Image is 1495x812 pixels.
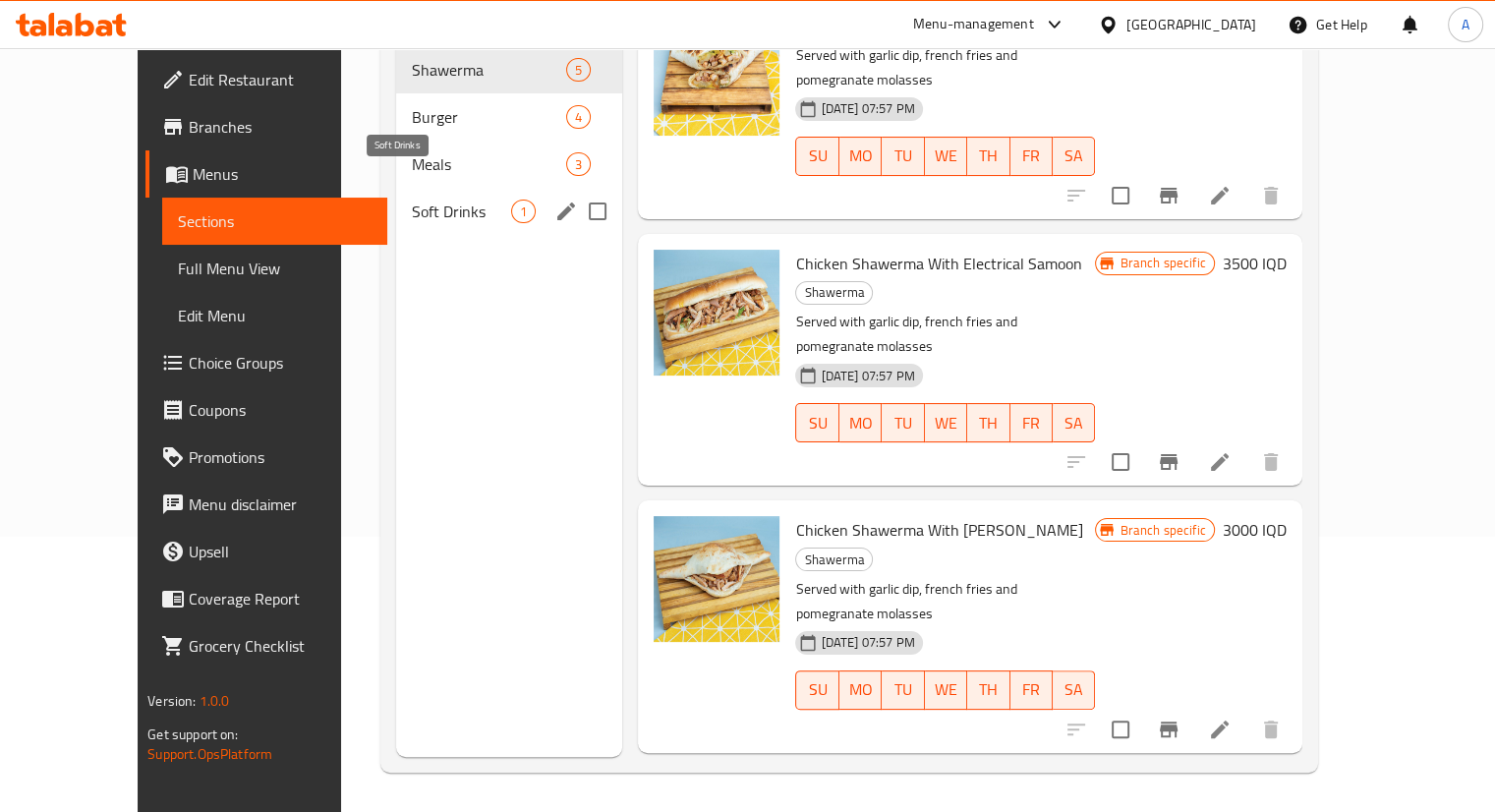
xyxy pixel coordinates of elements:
button: MO [839,137,882,176]
span: Grocery Checklist [189,634,372,658]
a: Branches [145,103,387,150]
button: edit [551,197,581,226]
a: Coverage Report [145,575,387,622]
button: MO [839,403,882,442]
span: SU [804,675,831,704]
nav: Menu sections [396,38,622,243]
span: Coverage Report [189,587,372,610]
span: TH [975,142,1002,170]
span: Full Menu View [178,257,372,280]
h6: 3000 IQD [1223,516,1287,544]
span: Chicken Shawerma With [PERSON_NAME] [795,515,1082,545]
span: TH [975,409,1002,437]
span: TU [890,409,916,437]
button: Branch-specific-item [1145,172,1192,219]
span: Menu disclaimer [189,493,372,516]
img: Chicken Shawerma With Electrical Samoon [654,250,779,376]
span: 1.0.0 [200,688,230,714]
span: Version: [147,688,196,714]
span: 1 [512,203,535,221]
span: Menus [193,162,372,186]
button: SU [795,670,838,710]
div: Burger [412,105,566,129]
span: Get support on: [147,722,238,747]
span: MO [847,675,874,704]
button: MO [839,670,882,710]
a: Choice Groups [145,339,387,386]
span: Branch specific [1112,521,1213,540]
span: [DATE] 07:57 PM [813,367,922,385]
button: WE [925,137,967,176]
span: Branch specific [1112,254,1213,272]
button: SA [1053,137,1095,176]
a: Edit menu item [1208,450,1232,474]
span: SU [804,142,831,170]
span: TU [890,142,916,170]
a: Edit menu item [1208,718,1232,741]
span: [DATE] 07:57 PM [813,99,922,118]
span: Promotions [189,445,372,469]
span: SA [1061,675,1087,704]
span: TU [890,675,916,704]
button: FR [1010,137,1053,176]
span: [DATE] 07:57 PM [813,633,922,652]
img: Chicken Shawerma Saj [654,10,779,136]
button: delete [1247,172,1294,219]
span: Select to update [1100,441,1141,483]
div: Meals3 [396,141,622,188]
span: 5 [567,61,590,80]
a: Coupons [145,386,387,434]
p: Served with garlic dip, french fries and pomegranate molasses [795,577,1095,626]
a: Sections [162,198,387,245]
a: Grocery Checklist [145,622,387,669]
button: delete [1247,438,1294,486]
a: Menus [145,150,387,198]
span: FR [1018,409,1045,437]
a: Edit Menu [162,292,387,339]
span: Shawerma [796,281,872,304]
span: 3 [567,155,590,174]
div: [GEOGRAPHIC_DATA] [1126,14,1256,35]
span: MO [847,142,874,170]
button: TH [967,137,1009,176]
span: Select to update [1100,175,1141,216]
button: WE [925,403,967,442]
span: WE [933,675,959,704]
span: SA [1061,409,1087,437]
div: Menu-management [913,13,1034,36]
span: FR [1018,675,1045,704]
span: SU [804,409,831,437]
div: Shawerma [412,58,566,82]
p: Served with garlic dip, french fries and pomegranate molasses [795,43,1095,92]
img: Chicken Shawerma With Hajari Samoon [654,516,779,642]
span: Meals [412,152,566,176]
div: Shawerma5 [396,46,622,93]
div: items [566,58,591,82]
button: TH [967,670,1009,710]
span: SA [1061,142,1087,170]
span: Coupons [189,398,372,422]
a: Upsell [145,528,387,575]
span: Choice Groups [189,351,372,375]
span: Edit Menu [178,304,372,327]
span: Sections [178,209,372,233]
div: Soft Drinks1edit [396,188,622,235]
div: items [566,152,591,176]
span: Shawerma [796,549,872,571]
div: Shawerma [795,548,873,571]
button: FR [1010,403,1053,442]
span: MO [847,409,874,437]
span: 4 [567,108,590,127]
button: SA [1053,403,1095,442]
h6: 3500 IQD [1223,250,1287,277]
span: A [1462,14,1469,35]
button: SU [795,403,838,442]
a: Full Menu View [162,245,387,292]
span: Chicken Shawerma With Electrical Samoon [795,249,1081,278]
button: delete [1247,706,1294,753]
span: Branches [189,115,372,139]
button: SU [795,137,838,176]
a: Edit Restaurant [145,56,387,103]
a: Edit menu item [1208,184,1232,207]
